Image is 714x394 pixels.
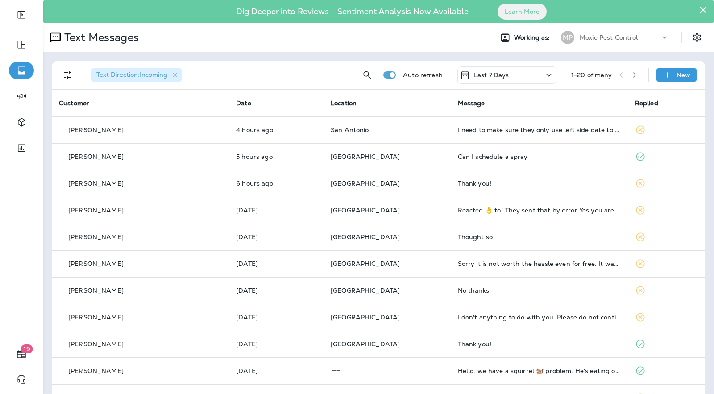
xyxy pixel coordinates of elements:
[331,206,400,214] span: [GEOGRAPHIC_DATA]
[236,340,316,348] p: Sep 23, 2025 09:29 PM
[68,153,124,160] p: [PERSON_NAME]
[236,233,316,241] p: Sep 25, 2025 03:03 PM
[458,233,621,241] div: Thought so
[236,314,316,321] p: Sep 25, 2025 01:58 PM
[68,367,124,374] p: [PERSON_NAME]
[458,367,621,374] div: Hello, we have a squirrel 🐿️ problem. He's eating our patio furniture. Is there anything you can ...
[68,233,124,241] p: [PERSON_NAME]
[514,34,552,41] span: Working as:
[458,153,621,160] div: Can I schedule a spray
[561,31,574,44] div: MP
[331,233,400,241] span: [GEOGRAPHIC_DATA]
[236,180,316,187] p: Sep 29, 2025 09:30 AM
[236,287,316,294] p: Sep 25, 2025 02:04 PM
[68,340,124,348] p: [PERSON_NAME]
[9,6,34,24] button: Expand Sidebar
[331,99,357,107] span: Location
[68,126,124,133] p: [PERSON_NAME]
[458,260,621,267] div: Sorry it is not worth the hassle even for free. It wasn't the job you did for us it was your cons...
[236,126,316,133] p: Sep 29, 2025 11:35 AM
[331,340,400,348] span: [GEOGRAPHIC_DATA]
[458,340,621,348] div: Thank you!
[458,287,621,294] div: No thanks
[498,4,547,20] button: Learn More
[68,287,124,294] p: [PERSON_NAME]
[358,66,376,84] button: Search Messages
[59,66,77,84] button: Filters
[571,71,612,79] div: 1 - 20 of many
[677,71,690,79] p: New
[331,126,369,134] span: San Antonio
[458,126,621,133] div: I need to make sure they only use left side gate to backyard. (When facing front of house) Right ...
[236,367,316,374] p: Sep 23, 2025 02:46 PM
[403,71,443,79] p: Auto refresh
[331,313,400,321] span: [GEOGRAPHIC_DATA]
[331,179,400,187] span: [GEOGRAPHIC_DATA]
[580,34,638,41] p: Moxie Pest Control
[699,3,707,17] button: Close
[236,260,316,267] p: Sep 25, 2025 02:56 PM
[635,99,658,107] span: Replied
[458,314,621,321] div: I don't anything to do with you. Please do not continue to contact me.
[68,314,124,321] p: [PERSON_NAME]
[210,10,494,13] p: Dig Deeper into Reviews - Sentiment Analysis Now Available
[61,31,139,44] p: Text Messages
[331,286,400,294] span: [GEOGRAPHIC_DATA]
[68,180,124,187] p: [PERSON_NAME]
[474,71,509,79] p: Last 7 Days
[21,344,33,353] span: 19
[689,29,705,46] button: Settings
[9,345,34,363] button: 19
[68,207,124,214] p: [PERSON_NAME]
[59,99,89,107] span: Customer
[236,207,316,214] p: Sep 26, 2025 07:34 AM
[91,68,182,82] div: Text Direction:Incoming
[331,260,400,268] span: [GEOGRAPHIC_DATA]
[68,260,124,267] p: [PERSON_NAME]
[458,207,621,214] div: Reacted 👌 to “They sent that by error.Yes you are on the schedule and if you do not want us to co...
[331,153,400,161] span: [GEOGRAPHIC_DATA]
[96,71,167,79] span: Text Direction : Incoming
[236,99,251,107] span: Date
[458,180,621,187] div: Thank you!
[236,153,316,160] p: Sep 29, 2025 10:48 AM
[458,99,485,107] span: Message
